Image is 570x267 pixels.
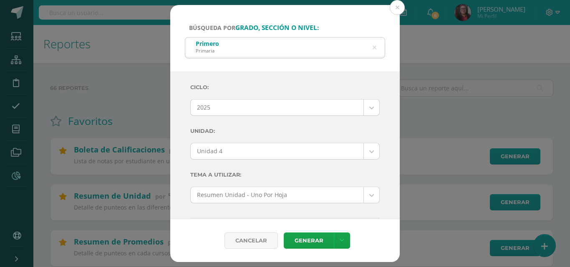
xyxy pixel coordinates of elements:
div: Primero [196,40,219,47]
input: ej. Primero primaria, etc. [185,37,385,58]
label: Ciclo: [190,79,380,96]
a: 2025 [191,100,379,115]
label: Unidad: [190,122,380,140]
a: Generar [284,232,334,249]
strong: grado, sección o nivel: [235,23,319,32]
span: Resumen Unidad - Uno Por Hoja [197,187,357,203]
div: Cancelar [224,232,278,249]
div: Primaria [196,47,219,54]
span: Unidad 4 [197,143,357,159]
a: Resumen Unidad - Uno Por Hoja [191,187,379,203]
span: 2025 [197,100,357,115]
span: Búsqueda por [189,24,319,32]
label: Tema a Utilizar: [190,166,380,183]
a: Unidad 4 [191,143,379,159]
